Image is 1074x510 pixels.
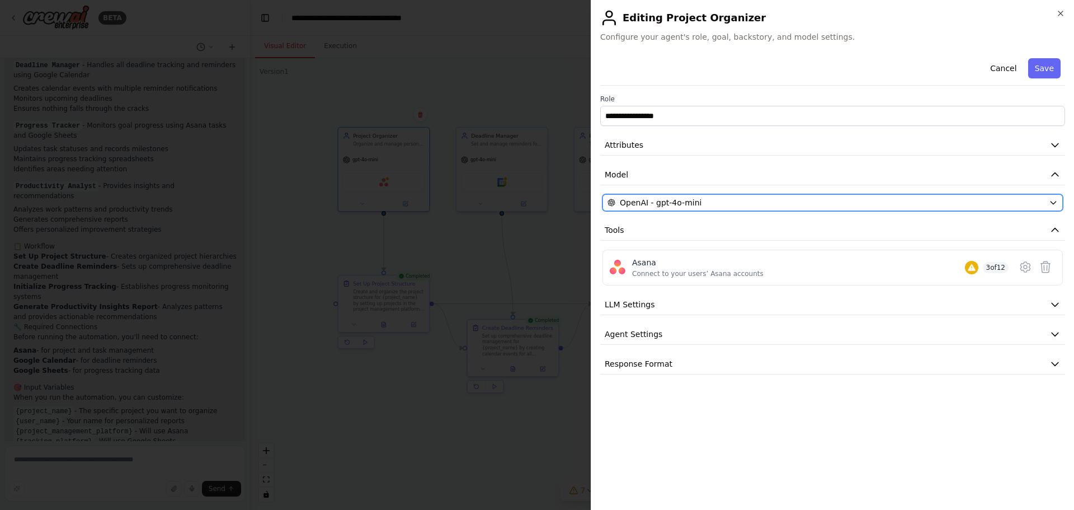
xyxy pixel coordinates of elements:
span: Response Format [605,358,672,369]
div: Asana [632,257,764,268]
img: Asana [610,259,625,275]
button: Response Format [600,354,1065,375]
button: Save [1028,58,1061,78]
span: 3 of 12 [983,262,1009,273]
span: LLM Settings [605,299,655,310]
span: Configure your agent's role, goal, backstory, and model settings. [600,31,1065,43]
button: Tools [600,220,1065,241]
label: Role [600,95,1065,104]
button: Model [600,165,1065,185]
button: LLM Settings [600,294,1065,315]
span: Attributes [605,139,643,151]
span: OpenAI - gpt-4o-mini [620,197,701,208]
div: Connect to your users’ Asana accounts [632,269,764,278]
button: Cancel [983,58,1023,78]
button: Configure tool [1015,257,1035,277]
span: Tools [605,224,624,236]
h2: Editing Project Organizer [600,9,1065,27]
button: Delete tool [1035,257,1056,277]
button: Attributes [600,135,1065,156]
span: Agent Settings [605,329,662,340]
span: Model [605,169,628,180]
button: OpenAI - gpt-4o-mini [602,194,1063,211]
button: Agent Settings [600,324,1065,345]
